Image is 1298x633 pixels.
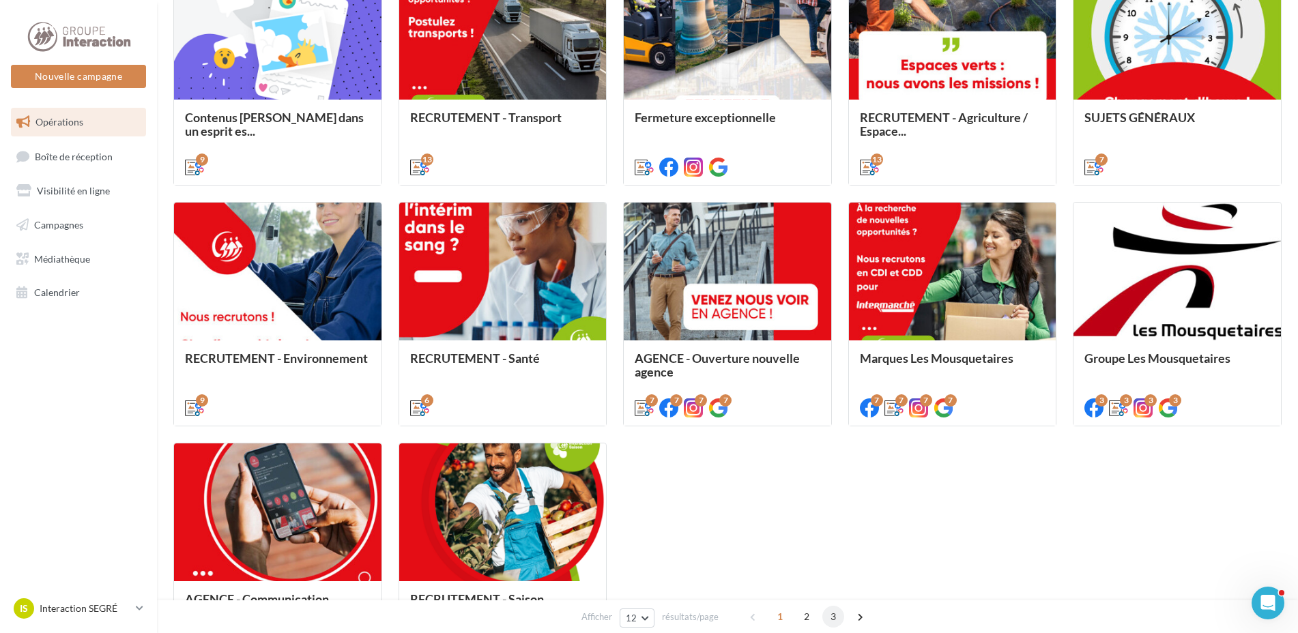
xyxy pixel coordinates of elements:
[185,110,364,138] span: Contenus [PERSON_NAME] dans un esprit es...
[1095,153,1108,166] div: 7
[11,595,146,621] a: IS Interaction SEGRÉ
[11,65,146,88] button: Nouvelle campagne
[1095,394,1108,407] div: 3
[8,245,149,274] a: Médiathèque
[1084,351,1230,366] span: Groupe Les Mousquetaires
[822,606,844,628] span: 3
[719,394,732,407] div: 7
[185,591,329,606] span: AGENCE - Communication
[8,142,149,171] a: Boîte de réception
[34,219,83,231] span: Campagnes
[1169,394,1181,407] div: 3
[8,177,149,205] a: Visibilité en ligne
[8,278,149,307] a: Calendrier
[421,153,433,166] div: 13
[37,185,110,196] span: Visibilité en ligne
[410,110,562,125] span: RECRUTEMENT - Transport
[895,394,908,407] div: 7
[796,606,818,628] span: 2
[670,394,682,407] div: 7
[581,610,612,623] span: Afficher
[944,394,957,407] div: 7
[871,153,883,166] div: 13
[1120,394,1132,407] div: 3
[1144,394,1157,407] div: 3
[8,211,149,239] a: Campagnes
[35,150,113,162] span: Boîte de réception
[662,610,719,623] span: résultats/page
[635,110,776,125] span: Fermeture exceptionnelle
[35,116,83,128] span: Opérations
[860,110,1028,138] span: RECRUTEMENT - Agriculture / Espace...
[34,252,90,264] span: Médiathèque
[1084,110,1195,125] span: SUJETS GÉNÉRAUX
[635,351,800,379] span: AGENCE - Ouverture nouvelle agence
[920,394,932,407] div: 7
[196,153,208,166] div: 9
[769,606,791,628] span: 1
[626,613,637,623] span: 12
[34,286,80,298] span: Calendrier
[860,351,1013,366] span: Marques Les Mousquetaires
[410,351,540,366] span: RECRUTEMENT - Santé
[646,394,658,407] div: 7
[421,394,433,407] div: 6
[695,394,707,407] div: 7
[620,608,654,628] button: 12
[8,108,149,136] a: Opérations
[20,602,28,615] span: IS
[1252,587,1284,619] iframe: Intercom live chat
[185,351,368,366] span: RECRUTEMENT - Environnement
[410,591,544,606] span: RECRUTEMENT - Saison
[40,602,130,615] p: Interaction SEGRÉ
[871,394,883,407] div: 7
[196,394,208,407] div: 9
